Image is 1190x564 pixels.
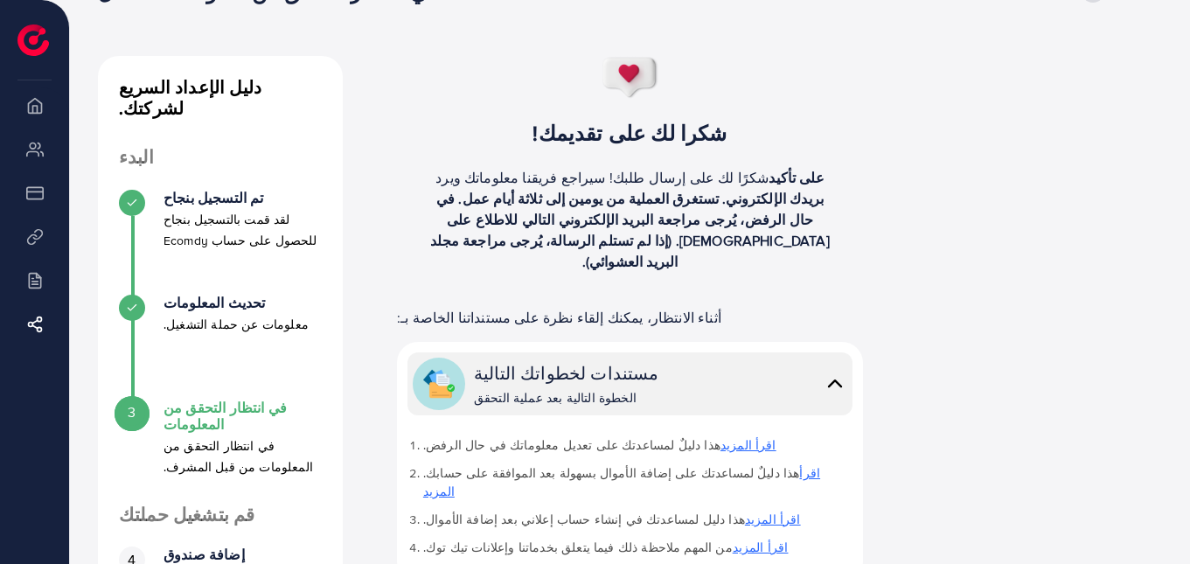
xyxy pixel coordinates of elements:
[164,437,313,476] font: في انتظار التحقق من المعلومات من قبل المشرف.
[423,368,455,400] img: ينهار
[164,545,245,564] font: إضافة صندوق
[733,539,789,556] a: اقرأ المزيد
[98,400,343,505] li: في انتظار التحقق من المعلومات
[430,168,829,271] font: على تأكيد بريدك الإلكتروني. تستغرق العملية من يومين إلى ثلاثة أيام عمل. في حال الرفض، يُرجى مراجع...
[720,436,776,454] a: اقرأ المزيد
[98,190,343,295] li: تم التسجيل بنجاح
[423,464,800,482] font: هذا دليلٌ لمساعدتك على إضافة الأموال بسهولة بعد الموافقة على حسابك.
[745,511,801,528] a: اقرأ المزيد
[423,511,745,528] font: هذا دليل لمساعدتك في إنشاء حساب إعلاني بعد إضافة الأموال.
[823,371,847,396] img: ينهار
[119,144,154,170] font: البدء
[128,402,136,421] font: 3
[164,398,287,434] font: في انتظار التحقق من المعلومات
[423,436,720,454] font: هذا دليلٌ لمساعدتك على تعديل معلوماتك في حال الرفض.
[602,56,659,100] img: نجاح
[435,168,769,187] font: شكرًا لك على إرسال طلبك! سيراجع فريقنا معلوماتك ويرد
[164,188,264,207] font: تم التسجيل بنجاح
[423,464,820,499] a: اقرأ المزيد
[119,502,254,527] font: قم بتشغيل حملتك
[164,316,309,333] font: معلومات عن حملة التشغيل.
[98,295,343,400] li: تحديث المعلومات
[164,211,317,249] font: لقد قمت بالتسجيل بنجاح للحصول على حساب Ecomdy
[532,118,727,148] font: شكرا لك على تقديمك!
[423,539,733,556] font: من المهم ملاحظة ذلك فيما يتعلق بخدماتنا وإعلانات تيك توك.
[164,293,265,312] font: تحديث المعلومات
[17,24,49,56] img: الشعار
[1116,485,1177,551] iframe: محادثة
[397,308,721,327] font: أثناء الانتظار، يمكنك إلقاء نظرة على مستنداتنا الخاصة بـ:
[474,360,659,386] font: مستندات لخطواتك التالية
[474,389,637,407] font: الخطوة التالية بعد عملية التحقق
[119,74,261,121] font: دليل الإعداد السريع لشركتك.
